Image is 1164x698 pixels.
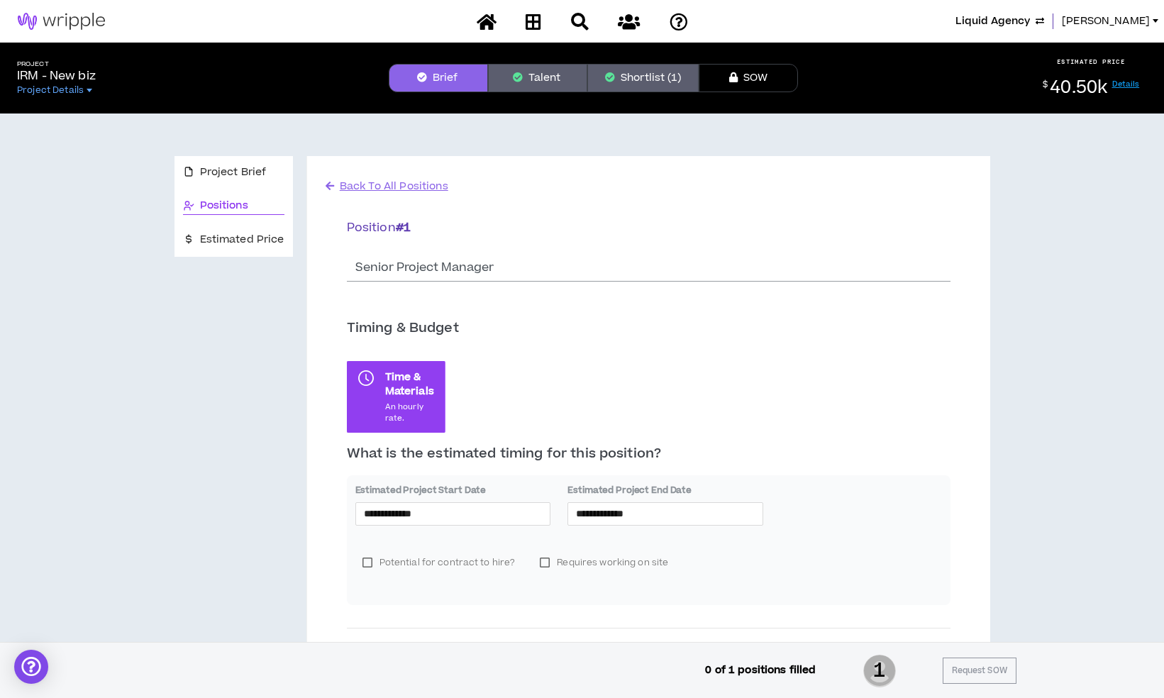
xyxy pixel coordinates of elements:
[17,84,84,96] span: Project Details
[1050,75,1107,100] span: 40.50k
[699,64,798,92] button: SOW
[347,255,950,282] input: Open position name
[1112,79,1140,89] a: Details
[17,60,98,68] h5: Project
[955,13,1044,29] button: Liquid Agency
[389,64,488,92] button: Brief
[200,232,284,248] span: Estimated Price
[355,552,522,573] label: Potential for contract to hire?
[340,179,448,194] span: Back To All Positions
[347,219,950,238] p: Position
[705,663,816,678] p: 0 of 1 positions filled
[347,444,950,464] p: What is the estimated timing for this position?
[587,64,699,92] button: Shortlist (1)
[324,177,450,195] a: Back To All Positions
[17,67,98,84] p: IRM - New biz
[955,13,1030,29] span: Liquid Agency
[200,165,267,180] span: Project Brief
[488,64,587,92] button: Talent
[14,650,48,684] div: Open Intercom Messenger
[863,653,896,689] span: 1
[1043,79,1048,91] sup: $
[567,484,763,497] label: Estimated Project End Date
[347,318,459,338] p: Timing & Budget
[943,658,1016,684] button: Request SOW
[200,198,248,214] span: Positions
[396,219,411,236] b: # 1
[1062,13,1150,29] span: [PERSON_NAME]
[355,484,551,497] label: Estimated Project Start Date
[533,552,675,573] label: Requires working on site
[1057,57,1126,66] p: ESTIMATED PRICE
